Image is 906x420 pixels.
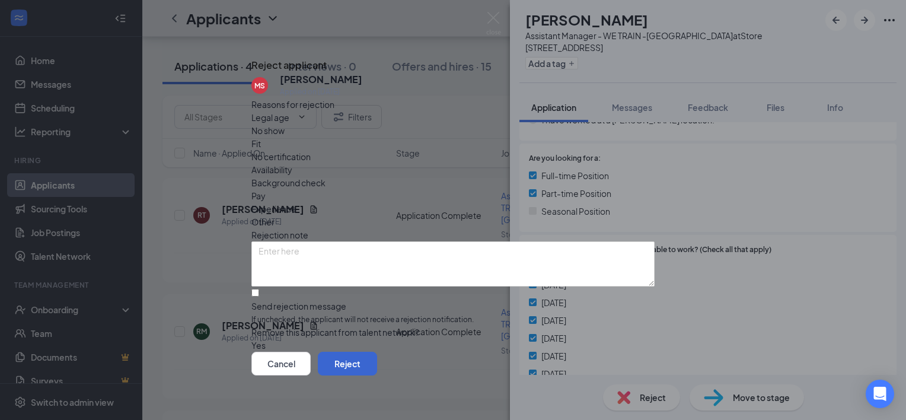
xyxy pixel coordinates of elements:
[251,150,311,163] span: No certification
[251,163,292,176] span: Availability
[251,300,655,312] div: Send rejection message
[251,314,655,326] span: If unchecked, the applicant will not receive a rejection notification.
[251,339,266,352] span: Yes
[251,124,285,137] span: No show
[254,81,265,91] div: MS
[866,380,894,408] div: Open Intercom Messenger
[251,202,296,215] span: Experience
[251,230,308,240] span: Rejection note
[251,99,334,110] span: Reasons for rejection
[251,189,266,202] span: Pay
[280,86,362,98] div: Applied on [DATE]
[251,327,419,338] span: Remove this applicant from talent network?
[251,215,275,228] span: Other
[251,352,311,376] button: Cancel
[318,352,377,376] button: Reject
[251,289,259,297] input: Send rejection messageIf unchecked, the applicant will not receive a rejection notification.
[280,73,362,86] h5: [PERSON_NAME]
[251,111,289,124] span: Legal age
[251,58,327,73] h3: Reject applicant
[251,137,261,150] span: Fit
[251,176,326,189] span: Background check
